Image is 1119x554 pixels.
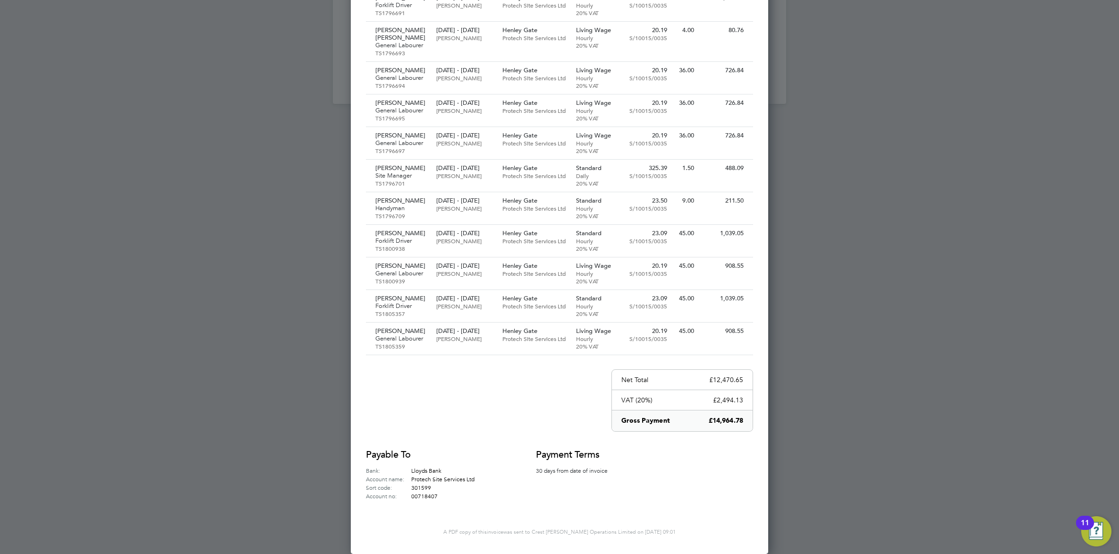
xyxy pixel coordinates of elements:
[436,237,492,245] p: [PERSON_NAME]
[626,1,667,9] p: S/10015/0035
[576,295,617,302] p: Standard
[677,132,694,139] p: 36.00
[621,396,653,404] p: VAT (20%)
[626,172,667,179] p: S/10015/0035
[626,327,667,335] p: 20.19
[704,295,744,302] p: 1,039.05
[436,107,492,114] p: [PERSON_NAME]
[576,197,617,205] p: Standard
[621,416,670,426] p: Gross Payment
[502,230,567,237] p: Henley Gate
[366,466,411,475] label: Bank:
[436,262,492,270] p: [DATE] - [DATE]
[677,230,694,237] p: 45.00
[626,205,667,212] p: S/10015/0035
[436,164,492,172] p: [DATE] - [DATE]
[576,212,617,220] p: 20% VAT
[375,230,427,237] p: [PERSON_NAME]
[576,26,617,34] p: Living Wage
[576,67,617,74] p: Living Wage
[576,9,617,17] p: 20% VAT
[436,67,492,74] p: [DATE] - [DATE]
[704,164,744,172] p: 488.09
[375,9,427,17] p: TS1796691
[626,335,667,342] p: S/10015/0035
[677,197,694,205] p: 9.00
[704,262,744,270] p: 908.55
[436,230,492,237] p: [DATE] - [DATE]
[436,99,492,107] p: [DATE] - [DATE]
[436,26,492,34] p: [DATE] - [DATE]
[436,327,492,335] p: [DATE] - [DATE]
[375,164,427,172] p: [PERSON_NAME]
[704,327,744,335] p: 908.55
[375,179,427,187] p: TS1796701
[576,139,617,147] p: Hourly
[375,82,427,89] p: TS1796694
[536,448,621,461] h2: Payment terms
[626,132,667,139] p: 20.19
[502,74,567,82] p: Protech Site Services Ltd
[576,262,617,270] p: Living Wage
[576,245,617,252] p: 20% VAT
[411,475,475,483] span: Protech Site Services Ltd
[502,327,567,335] p: Henley Gate
[375,99,427,107] p: [PERSON_NAME]
[375,172,427,179] p: Site Manager
[375,310,427,317] p: TS1805357
[502,270,567,277] p: Protech Site Services Ltd
[626,270,667,277] p: S/10015/0035
[1081,516,1111,546] button: Open Resource Center, 11 new notifications
[375,237,427,245] p: Forklift Driver
[375,270,427,277] p: General Labourer
[677,262,694,270] p: 45.00
[704,197,744,205] p: 211.50
[502,335,567,342] p: Protech Site Services Ltd
[436,205,492,212] p: [PERSON_NAME]
[709,375,743,384] p: £12,470.65
[375,67,427,74] p: [PERSON_NAME]
[576,302,617,310] p: Hourly
[502,107,567,114] p: Protech Site Services Ltd
[709,416,743,426] p: £14,964.78
[677,99,694,107] p: 36.00
[502,132,567,139] p: Henley Gate
[704,230,744,237] p: 1,039.05
[704,26,744,34] p: 80.76
[375,197,427,205] p: [PERSON_NAME]
[375,302,427,310] p: Forklift Driver
[576,99,617,107] p: Living Wage
[626,262,667,270] p: 20.19
[576,270,617,277] p: Hourly
[626,164,667,172] p: 325.39
[626,107,667,114] p: S/10015/0035
[502,99,567,107] p: Henley Gate
[366,475,411,483] label: Account name:
[576,1,617,9] p: Hourly
[375,262,427,270] p: [PERSON_NAME]
[375,42,427,49] p: General Labourer
[576,277,617,285] p: 20% VAT
[677,164,694,172] p: 1.50
[375,147,427,154] p: TS1796697
[576,34,617,42] p: Hourly
[436,302,492,310] p: [PERSON_NAME]
[502,34,567,42] p: Protech Site Services Ltd
[626,295,667,302] p: 23.09
[375,1,427,9] p: Forklift Driver
[621,375,648,384] p: Net Total
[375,277,427,285] p: TS1800939
[626,197,667,205] p: 23.50
[502,67,567,74] p: Henley Gate
[411,484,431,491] span: 301599
[677,327,694,335] p: 45.00
[626,237,667,245] p: S/10015/0035
[375,205,427,212] p: Handyman
[436,197,492,205] p: [DATE] - [DATE]
[411,492,438,500] span: 00718407
[713,396,743,404] p: £2,494.13
[626,99,667,107] p: 20.19
[677,67,694,74] p: 36.00
[576,107,617,114] p: Hourly
[366,528,753,535] p: A PDF copy of this was sent to Crest [PERSON_NAME] Operations Limited on [DATE] 09:01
